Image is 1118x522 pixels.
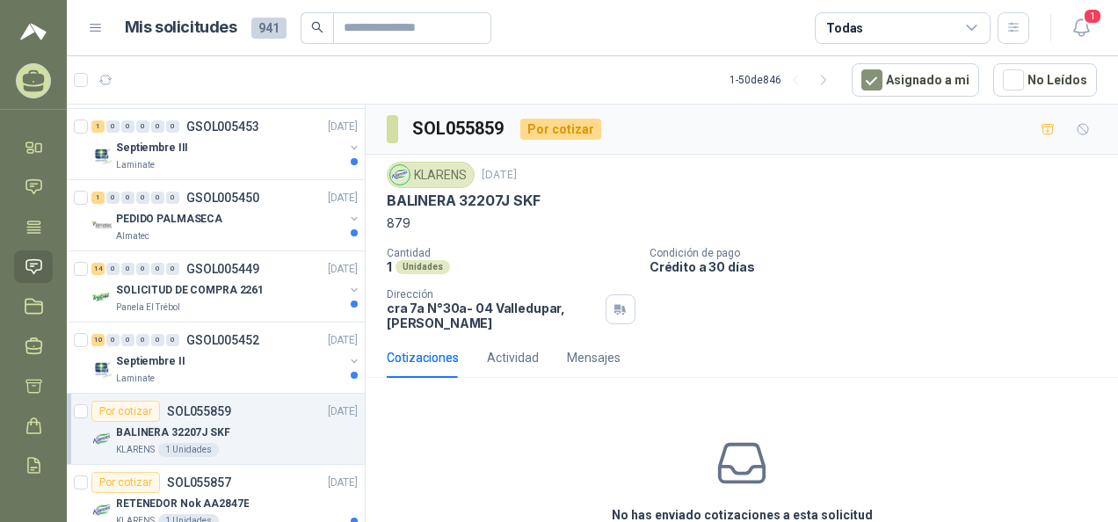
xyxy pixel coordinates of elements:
img: Company Logo [91,286,113,308]
p: GSOL005453 [186,120,259,133]
a: 1 0 0 0 0 0 GSOL005450[DATE] Company LogoPEDIDO PALMASECAAlmatec [91,187,361,243]
div: 14 [91,263,105,275]
div: 0 [106,263,120,275]
p: Cantidad [387,247,635,259]
div: Mensajes [567,348,621,367]
div: Por cotizar [91,401,160,422]
p: [DATE] [328,475,358,491]
div: 0 [136,334,149,346]
div: 0 [121,120,134,133]
a: 14 0 0 0 0 0 GSOL005449[DATE] Company LogoSOLICITUD DE COMPRA 2261Panela El Trébol [91,258,361,315]
div: 0 [121,334,134,346]
span: 941 [251,18,287,39]
p: [DATE] [482,167,517,184]
div: 10 [91,334,105,346]
p: PEDIDO PALMASECA [116,211,222,228]
p: [DATE] [328,119,358,135]
p: SOL055857 [167,476,231,489]
p: Condición de pago [650,247,1111,259]
img: Logo peakr [20,21,47,42]
p: Laminate [116,372,155,386]
div: Todas [826,18,863,38]
img: Company Logo [91,500,113,521]
p: Septiembre II [116,353,185,370]
div: 0 [166,263,179,275]
div: Actividad [487,348,539,367]
p: BALINERA 32207J SKF [116,424,230,441]
p: Septiembre III [116,140,188,156]
div: 0 [121,192,134,204]
div: 1 Unidades [158,443,219,457]
img: Company Logo [91,358,113,379]
button: No Leídos [993,63,1097,97]
h1: Mis solicitudes [125,15,237,40]
p: [DATE] [328,403,358,420]
img: Company Logo [390,165,410,185]
div: Unidades [396,260,450,274]
div: 0 [151,334,164,346]
span: search [311,21,323,33]
p: Dirección [387,288,599,301]
div: Por cotizar [91,472,160,493]
div: 0 [166,334,179,346]
div: Cotizaciones [387,348,459,367]
p: 879 [387,214,1097,233]
div: 0 [166,192,179,204]
p: GSOL005452 [186,334,259,346]
h3: SOL055859 [412,115,506,142]
button: 1 [1065,12,1097,44]
p: Laminate [116,158,155,172]
div: 1 [91,192,105,204]
div: 1 - 50 de 846 [730,66,838,94]
p: SOLICITUD DE COMPRA 2261 [116,282,264,299]
p: cra 7a N°30a- 04 Valledupar , [PERSON_NAME] [387,301,599,330]
img: Company Logo [91,144,113,165]
img: Company Logo [91,429,113,450]
div: 0 [151,263,164,275]
div: Por cotizar [520,119,601,140]
p: KLARENS [116,443,155,457]
div: 0 [106,192,120,204]
div: 0 [151,192,164,204]
p: Almatec [116,229,149,243]
p: Crédito a 30 días [650,259,1111,274]
a: Por cotizarSOL055859[DATE] Company LogoBALINERA 32207J SKFKLARENS1 Unidades [67,394,365,465]
p: [DATE] [328,190,358,207]
p: [DATE] [328,332,358,349]
div: 1 [91,120,105,133]
button: Asignado a mi [852,63,979,97]
a: 1 0 0 0 0 0 GSOL005453[DATE] Company LogoSeptiembre IIILaminate [91,116,361,172]
div: 0 [106,120,120,133]
p: Panela El Trébol [116,301,180,315]
div: 0 [136,192,149,204]
p: 1 [387,259,392,274]
p: GSOL005449 [186,263,259,275]
div: 0 [136,263,149,275]
div: 0 [151,120,164,133]
p: SOL055859 [167,405,231,417]
div: 0 [166,120,179,133]
div: 0 [121,263,134,275]
p: GSOL005450 [186,192,259,204]
div: 0 [106,334,120,346]
p: RETENEDOR Nok AA2847E [116,496,249,512]
div: 0 [136,120,149,133]
a: 10 0 0 0 0 0 GSOL005452[DATE] Company LogoSeptiembre IILaminate [91,330,361,386]
span: 1 [1083,8,1102,25]
p: [DATE] [328,261,358,278]
div: KLARENS [387,162,475,188]
p: BALINERA 32207J SKF [387,192,541,210]
img: Company Logo [91,215,113,236]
